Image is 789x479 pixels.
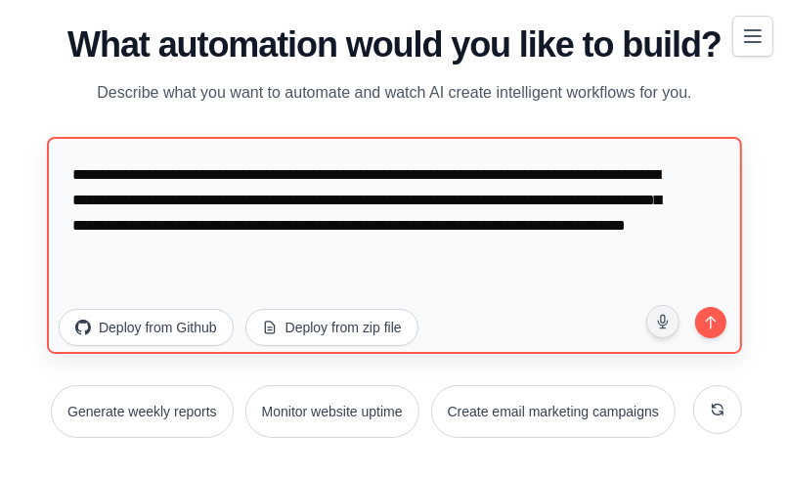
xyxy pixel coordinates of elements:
h1: What automation would you like to build? [47,25,742,65]
iframe: Chat Widget [691,385,789,479]
button: Deploy from Github [59,309,234,346]
button: Monitor website uptime [245,385,419,438]
div: 채팅 위젯 [691,385,789,479]
button: Deploy from zip file [245,309,418,346]
p: Describe what you want to automate and watch AI create intelligent workflows for you. [66,80,723,106]
button: Generate weekly reports [51,385,234,438]
button: Create email marketing campaigns [431,385,676,438]
button: Toggle navigation [732,16,773,57]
